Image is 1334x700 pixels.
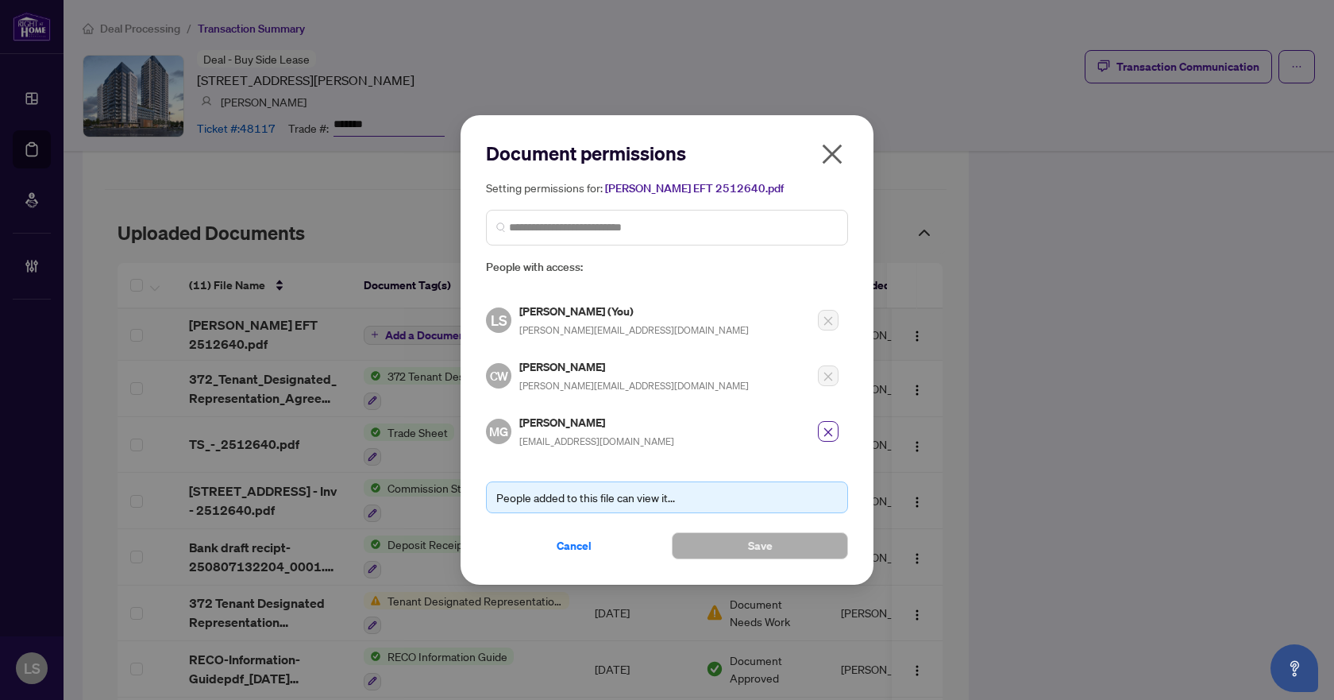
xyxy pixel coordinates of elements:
[496,489,838,506] div: People added to this file can view it...
[519,413,674,431] h5: [PERSON_NAME]
[496,222,506,232] img: search_icon
[486,179,848,197] h5: Setting permissions for:
[519,358,749,376] h5: [PERSON_NAME]
[519,324,749,336] span: [PERSON_NAME][EMAIL_ADDRESS][DOMAIN_NAME]
[519,302,749,320] h5: [PERSON_NAME] (You)
[489,422,508,441] span: MG
[1270,644,1318,692] button: Open asap
[819,141,845,167] span: close
[823,427,834,438] span: close
[519,435,674,447] span: [EMAIL_ADDRESS][DOMAIN_NAME]
[491,309,507,331] span: LS
[486,532,662,559] button: Cancel
[605,181,784,195] span: [PERSON_NAME] EFT 2512640.pdf
[519,380,749,392] span: [PERSON_NAME][EMAIL_ADDRESS][DOMAIN_NAME]
[489,366,508,385] span: CW
[486,141,848,166] h2: Document permissions
[486,258,848,277] span: People with access:
[672,532,848,559] button: Save
[557,533,592,559] span: Cancel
